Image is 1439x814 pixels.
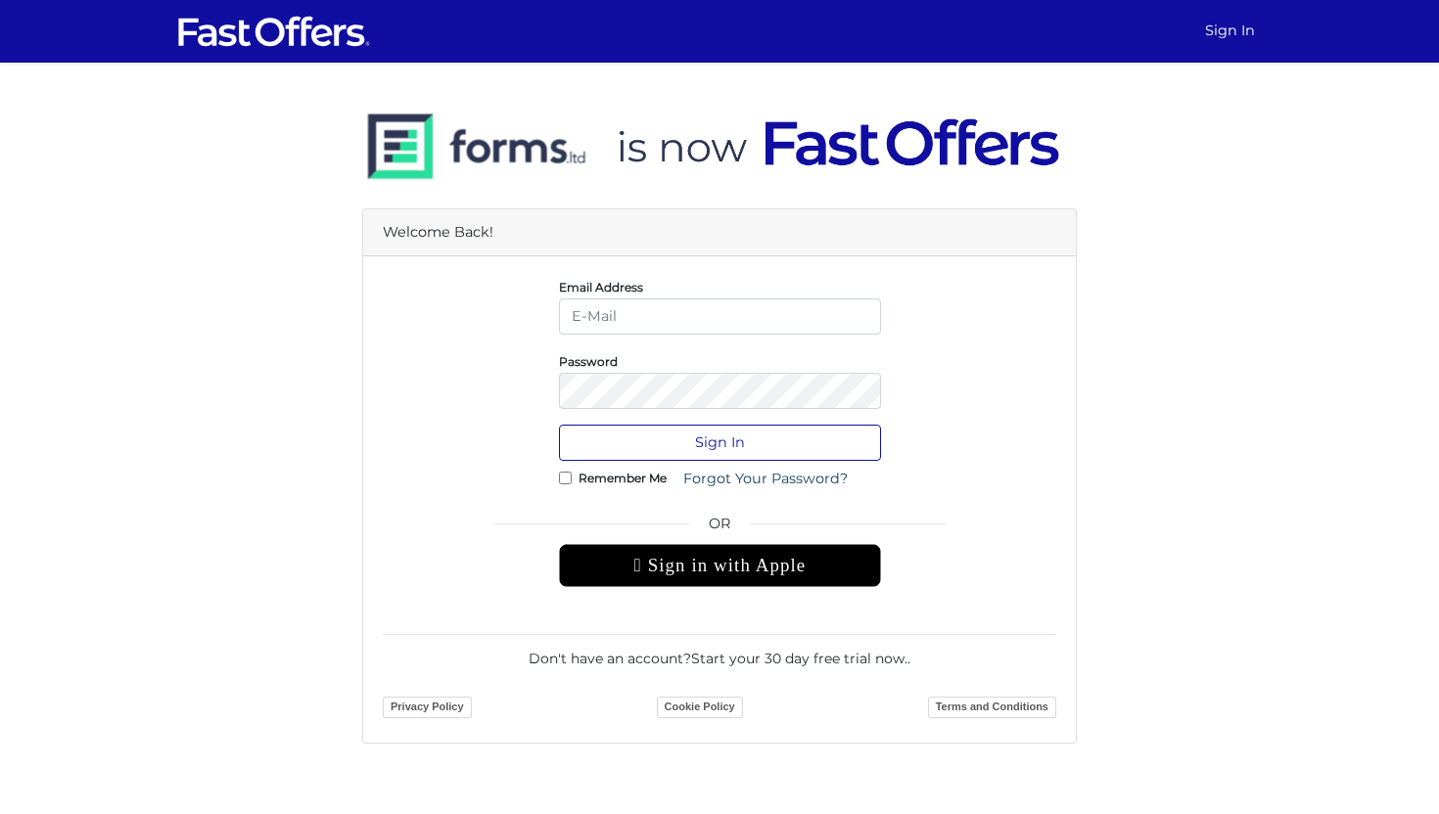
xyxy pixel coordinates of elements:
a: Privacy Policy [383,697,472,718]
label: Remember Me [579,475,667,480]
a: Forgot Your Password? [671,461,860,497]
a: Cookie Policy [657,697,743,718]
label: Email Address [559,285,643,290]
div: Welcome Back! [363,209,1076,256]
label: Password [559,359,618,364]
a: Sign In [1197,12,1263,50]
span: OR [559,513,881,544]
div: Sign in with Apple [559,544,881,587]
div: Don't have an account? . [383,634,1056,669]
a: Terms and Conditions [928,697,1056,718]
button: Sign In [559,425,881,461]
input: E-Mail [559,298,881,335]
a: Start your 30 day free trial now. [691,650,907,667]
